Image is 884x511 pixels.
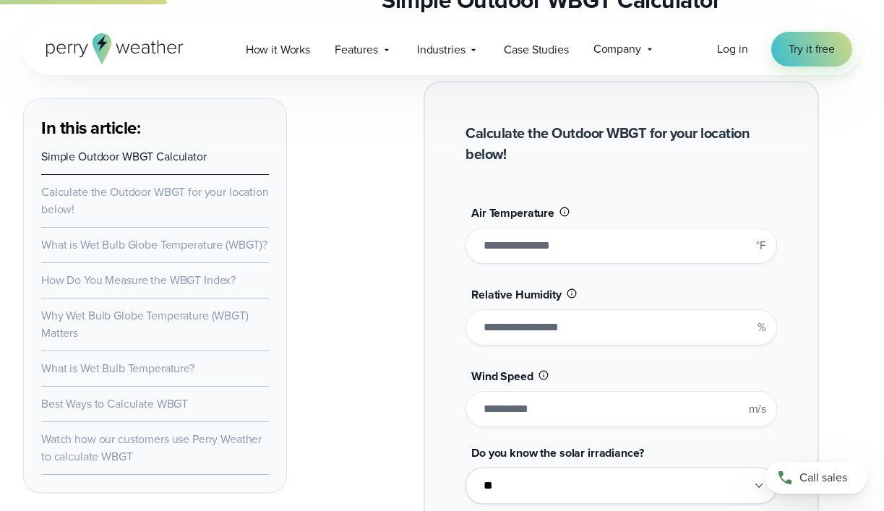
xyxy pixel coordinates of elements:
[771,32,852,66] a: Try it free
[41,360,194,377] a: What is Wet Bulb Temperature?
[593,40,641,58] span: Company
[41,395,188,412] a: Best Ways to Calculate WBGT
[717,40,747,57] span: Log in
[765,462,867,494] a: Call sales
[471,205,554,221] span: Air Temperature
[471,286,562,303] span: Relative Humidity
[41,431,262,465] a: Watch how our customers use Perry Weather to calculate WBGT
[417,41,465,59] span: Industries
[41,272,236,288] a: How Do You Measure the WBGT Index?
[471,445,643,461] span: Do you know the solar irradiance?
[799,469,847,486] span: Call sales
[465,123,777,165] h2: Calculate the Outdoor WBGT for your location below!
[41,236,267,253] a: What is Wet Bulb Globe Temperature (WBGT)?
[233,35,322,64] a: How it Works
[717,40,747,58] a: Log in
[41,148,207,165] a: Simple Outdoor WBGT Calculator
[41,116,269,139] h3: In this article:
[335,41,378,59] span: Features
[41,307,249,341] a: Why Wet Bulb Globe Temperature (WBGT) Matters
[492,35,580,64] a: Case Studies
[504,41,568,59] span: Case Studies
[789,40,835,58] span: Try it free
[246,41,310,59] span: How it Works
[471,368,533,385] span: Wind Speed
[41,184,269,218] a: Calculate the Outdoor WBGT for your location below!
